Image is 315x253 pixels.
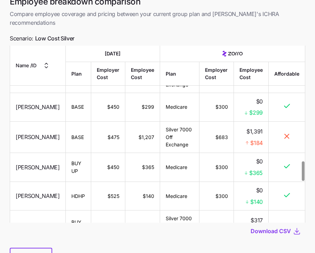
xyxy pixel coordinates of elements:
span: Low Cost Silver [35,34,74,43]
td: BASE [66,122,91,153]
th: Employee Cost [125,62,160,85]
td: $450 [91,210,125,242]
td: $140 [125,182,160,210]
span: $335 [249,78,263,87]
button: Download CSV [251,227,293,235]
span: $0 [256,186,263,194]
span: $317 [251,216,263,225]
td: $525 [91,182,125,210]
span: Scenario: [10,34,74,43]
th: Employee Cost [234,62,269,85]
span: [PERSON_NAME] [16,163,60,171]
th: Employer Cost [91,62,125,85]
th: Employer Cost [199,62,234,85]
td: Medicare [160,182,199,210]
td: Medicare [160,93,199,122]
span: $0 [256,157,263,166]
td: BUY UP [66,153,91,182]
th: [DATE] [66,46,160,62]
td: Silver 7000 Off Exchange [160,210,199,242]
span: [PERSON_NAME] [16,133,60,141]
span: Name / ID [16,62,37,69]
td: $300 [199,153,234,182]
td: $365 [125,153,160,182]
span: [PERSON_NAME] [16,192,60,200]
td: $300 [199,182,234,210]
span: $365 [249,169,263,177]
span: Download CSV [251,227,291,235]
th: Plan [160,62,199,85]
th: Affordable [269,62,305,85]
td: $683 [199,122,234,153]
span: Compare employee coverage and pricing between your current group plan and [PERSON_NAME]'s ICHRA r... [10,10,305,27]
span: [PERSON_NAME] [16,102,60,111]
td: Medicare [160,153,199,182]
span: $299 [249,108,263,117]
td: Silver 7000 Off Exchange [160,122,199,153]
button: Name /ID [16,61,50,70]
td: $450 [91,153,125,182]
span: $0 [256,97,263,106]
td: $475 [91,122,125,153]
td: $299 [125,93,160,122]
th: Plan [66,62,91,85]
td: $1,207 [125,122,160,153]
td: BASE [66,93,91,122]
td: $300 [199,93,234,122]
td: $450 [91,93,125,122]
span: $140 [250,197,263,206]
td: $365 [125,210,160,242]
td: HDHP [66,182,91,210]
span: $184 [250,138,263,147]
td: $551 [199,210,234,242]
span: [PERSON_NAME] [16,222,60,230]
span: $1,391 [246,127,263,136]
td: BUY UP [66,210,91,242]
